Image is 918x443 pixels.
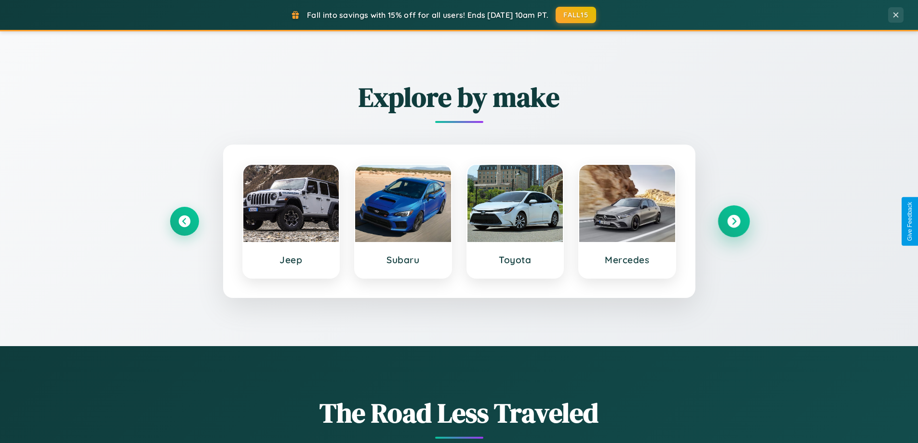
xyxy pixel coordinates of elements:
[253,254,330,266] h3: Jeep
[170,79,748,116] h2: Explore by make
[906,202,913,241] div: Give Feedback
[556,7,596,23] button: FALL15
[365,254,441,266] h3: Subaru
[170,394,748,431] h1: The Road Less Traveled
[477,254,554,266] h3: Toyota
[307,10,548,20] span: Fall into savings with 15% off for all users! Ends [DATE] 10am PT.
[589,254,665,266] h3: Mercedes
